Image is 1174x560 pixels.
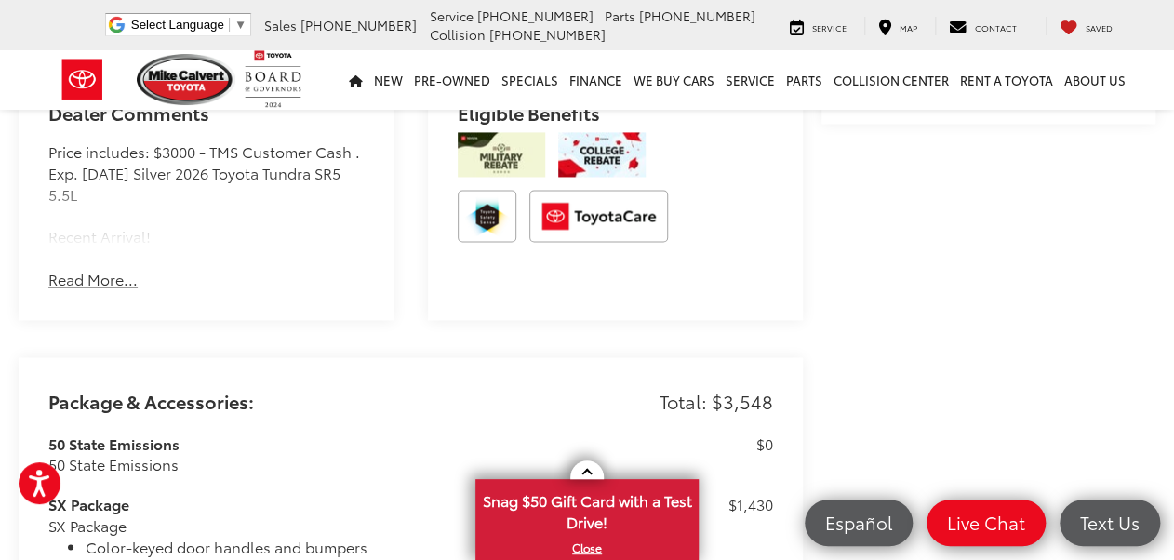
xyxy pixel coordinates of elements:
img: Toyota Safety Sense Mike Calvert Toyota Houston TX [458,190,516,242]
a: Home [343,50,368,110]
span: Sales [264,16,297,34]
h2: Package & Accessories: [48,390,254,410]
span: Select Language [131,18,224,32]
span: ▼ [234,18,247,32]
span: Saved [1086,21,1113,33]
a: Finance [564,50,628,110]
a: Rent a Toyota [954,50,1059,110]
h2: Eligible Benefits [458,102,773,132]
a: Parts [780,50,828,110]
span: Service [430,7,474,25]
p: $0 [756,433,773,454]
a: Map [864,17,931,35]
img: /static/brand-toyota/National_Assets/toyota-college-grad.jpeg?height=48 [558,132,646,177]
span: [PHONE_NUMBER] [300,16,417,34]
h3: SX Package [48,493,680,514]
a: Service [776,17,860,35]
span: Español [816,511,901,534]
span: [PHONE_NUMBER] [639,7,755,25]
p: $1,430 [728,493,773,514]
a: Service [720,50,780,110]
p: Total: $3,548 [660,387,773,414]
button: Read More... [48,269,138,290]
a: Collision Center [828,50,954,110]
span: Collision [430,25,486,44]
a: Pre-Owned [408,50,496,110]
a: About Us [1059,50,1131,110]
span: Contact [975,21,1017,33]
span: Snag $50 Gift Card with a Test Drive! [477,481,697,538]
a: Select Language​ [131,18,247,32]
div: 50 State Emissions [48,453,680,474]
div: Price includes: $3000 - TMS Customer Cash . Exp. [DATE] Silver 2026 Toyota Tundra SR5 5.5L Recent... [48,141,364,247]
a: WE BUY CARS [628,50,720,110]
img: Mike Calvert Toyota [137,54,235,105]
a: New [368,50,408,110]
a: My Saved Vehicles [1046,17,1127,35]
img: /static/brand-toyota/National_Assets/toyota-military-rebate.jpeg?height=48 [458,132,545,177]
a: Contact [935,17,1031,35]
a: Text Us [1060,500,1160,546]
span: Parts [605,7,635,25]
span: Live Chat [938,511,1034,534]
span: [PHONE_NUMBER] [489,25,606,44]
span: Text Us [1071,511,1149,534]
span: ​ [229,18,230,32]
span: Service [812,21,847,33]
a: Specials [496,50,564,110]
span: Map [900,21,917,33]
a: Español [805,500,913,546]
img: Toyota [47,49,117,110]
li: Color-keyed door handles and bumpers [86,536,680,557]
h3: 50 State Emissions [48,433,680,454]
img: ToyotaCare Mike Calvert Toyota Houston TX [529,190,668,242]
span: [PHONE_NUMBER] [477,7,594,25]
a: Live Chat [927,500,1046,546]
h2: Dealer Comments [48,102,364,141]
